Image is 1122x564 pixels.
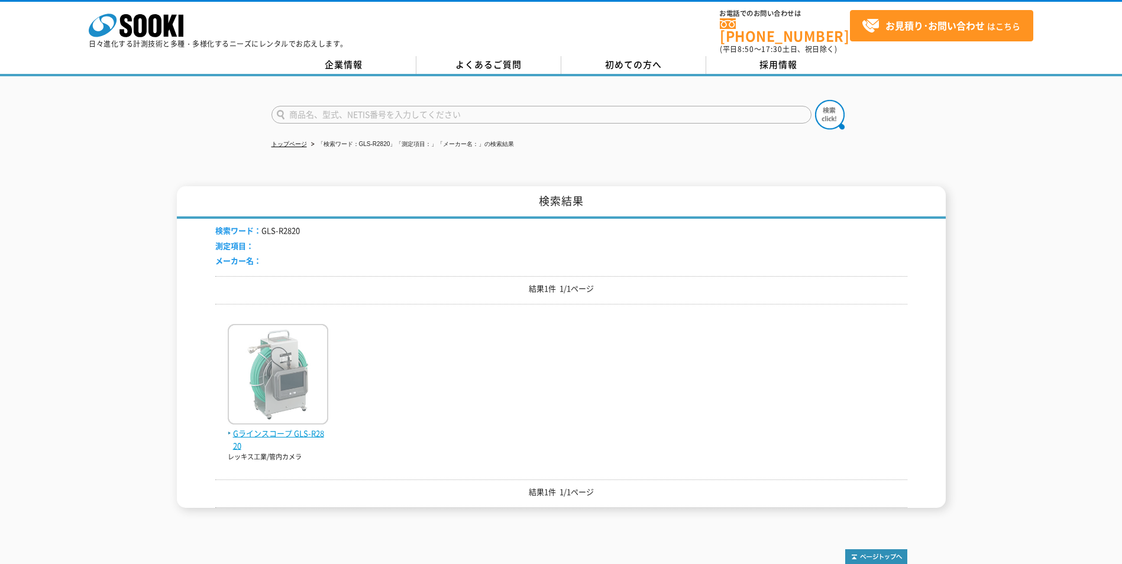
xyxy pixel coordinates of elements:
[271,141,307,147] a: トップページ
[815,100,845,129] img: btn_search.png
[271,56,416,74] a: 企業情報
[228,452,328,462] p: レッキス工業/管内カメラ
[215,240,254,251] span: 測定項目：
[605,58,662,71] span: 初めての方へ
[885,18,985,33] strong: お見積り･お問い合わせ
[309,138,515,151] li: 「検索ワード：GLS-R2820」「測定項目：」「メーカー名：」の検索結果
[215,225,261,236] span: 検索ワード：
[416,56,561,74] a: よくあるご質問
[215,225,300,237] li: GLS-R2820
[738,44,754,54] span: 8:50
[271,106,811,124] input: 商品名、型式、NETIS番号を入力してください
[228,324,328,427] img: GLS-R2820
[177,186,946,219] h1: 検索結果
[215,255,261,266] span: メーカー名：
[228,415,328,452] a: Gラインスコープ GLS-R2820
[862,17,1020,35] span: はこちら
[561,56,706,74] a: 初めての方へ
[720,44,837,54] span: (平日 ～ 土日、祝日除く)
[89,40,348,47] p: 日々進化する計測技術と多種・多様化するニーズにレンタルでお応えします。
[850,10,1033,41] a: お見積り･お問い合わせはこちら
[228,427,328,452] span: Gラインスコープ GLS-R2820
[720,10,850,17] span: お電話でのお問い合わせは
[720,18,850,43] a: [PHONE_NUMBER]
[215,283,907,295] p: 結果1件 1/1ページ
[706,56,851,74] a: 採用情報
[761,44,783,54] span: 17:30
[215,486,907,498] p: 結果1件 1/1ページ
